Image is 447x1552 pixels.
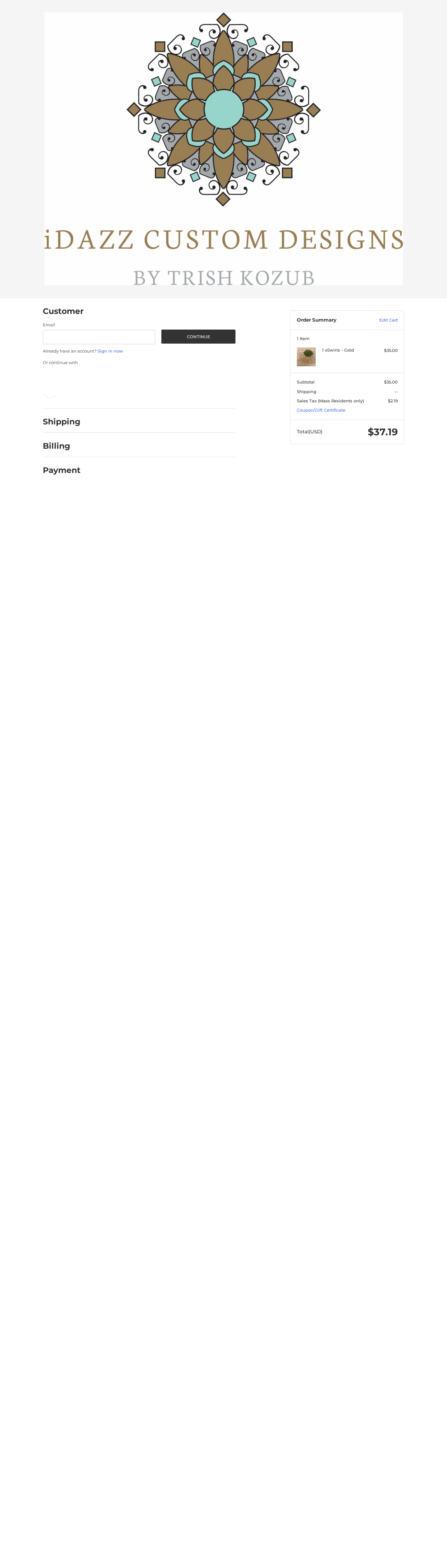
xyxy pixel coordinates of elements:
[368,426,398,438] span: $37.19
[44,12,403,285] img: iDazz Custom Designs
[297,407,345,413] a: Coupon/Gift Certificate
[297,317,366,323] h3: Order Summary
[43,348,235,354] p: Already have an account?
[297,336,398,341] h3: 1 Item
[395,389,398,394] span: --
[373,347,398,354] div: $35.00
[97,348,123,354] a: Sign in now
[43,306,84,316] h2: Customer
[43,441,80,451] h2: Billing
[43,465,81,475] h2: Payment
[388,398,398,403] span: $2.19
[43,417,81,427] h2: Shipping
[161,330,235,344] button: Continue
[43,322,155,328] label: Email
[43,360,235,366] p: Or continue with
[297,389,316,394] span: Shipping
[297,429,322,435] span: Total (USD)
[297,398,364,403] span: Sales Tax (Mass Residents only)
[384,379,398,384] span: $35.00
[366,317,398,323] a: Edit Cart
[322,347,371,353] h4: 1 x Swirls - Gold
[297,379,315,384] span: Subtotal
